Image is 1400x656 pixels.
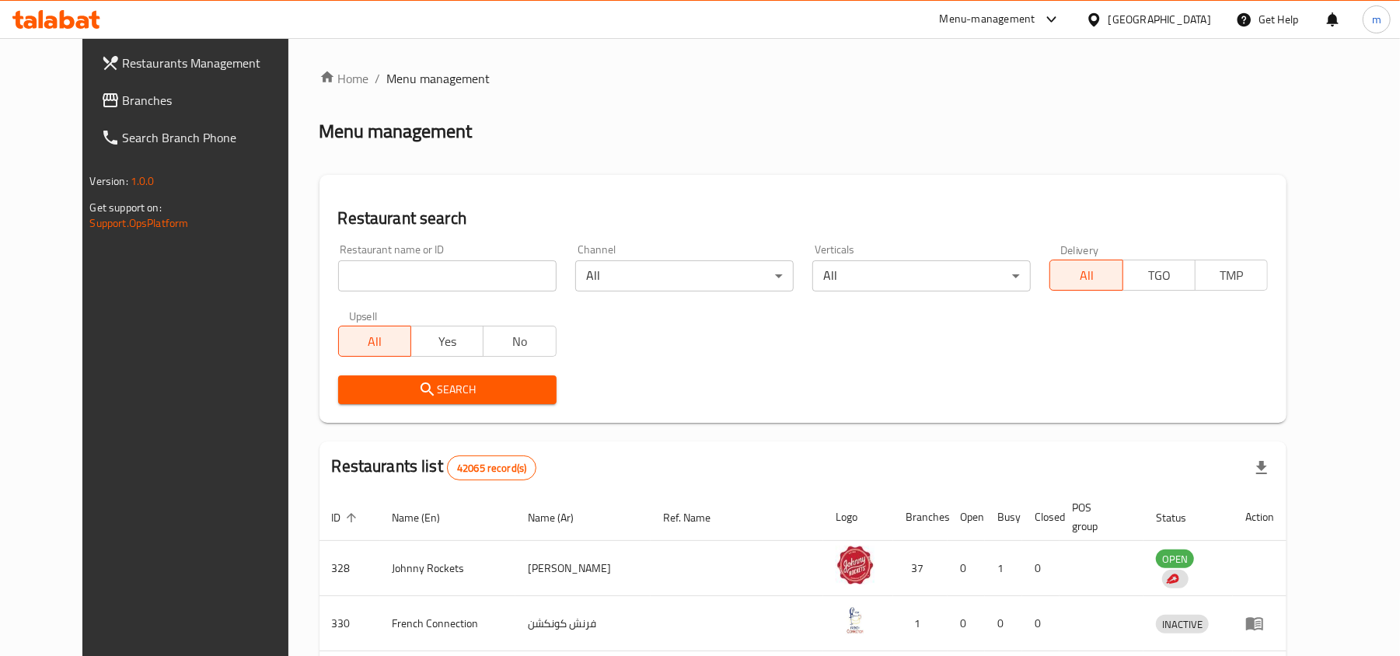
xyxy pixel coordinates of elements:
label: Upsell [349,310,378,321]
div: Total records count [447,455,536,480]
span: TGO [1129,264,1189,287]
td: [PERSON_NAME] [515,541,651,596]
span: Get support on: [90,197,162,218]
span: Yes [417,330,477,353]
div: Indicates that the vendor menu management has been moved to DH Catalog service [1162,570,1189,588]
div: Export file [1243,449,1280,487]
button: Search [338,375,557,404]
button: TGO [1122,260,1196,291]
button: All [1049,260,1122,291]
div: INACTIVE [1156,615,1209,633]
span: Restaurants Management [123,54,304,72]
th: Open [948,494,985,541]
span: Version: [90,171,128,191]
h2: Menu management [319,119,473,144]
span: Search [351,380,544,400]
h2: Restaurants list [332,455,537,480]
th: Closed [1022,494,1060,541]
td: 1 [985,541,1022,596]
label: Delivery [1060,244,1099,255]
span: All [345,330,405,353]
span: 42065 record(s) [448,461,536,476]
td: 0 [948,596,985,651]
img: Johnny Rockets [836,546,875,584]
div: All [575,260,794,291]
span: No [490,330,550,353]
td: 0 [985,596,1022,651]
span: INACTIVE [1156,616,1209,633]
div: All [812,260,1031,291]
a: Branches [89,82,316,119]
td: فرنش كونكشن [515,596,651,651]
button: Yes [410,326,484,357]
button: All [338,326,411,357]
h2: Restaurant search [338,207,1269,230]
div: OPEN [1156,550,1194,568]
img: delivery hero logo [1165,572,1179,586]
span: Branches [123,91,304,110]
img: French Connection [836,601,875,640]
span: OPEN [1156,550,1194,568]
span: Name (En) [393,508,461,527]
span: TMP [1202,264,1262,287]
th: Logo [823,494,893,541]
th: Busy [985,494,1022,541]
div: Menu-management [940,10,1035,29]
span: Menu management [387,69,491,88]
span: Ref. Name [663,508,731,527]
a: Search Branch Phone [89,119,316,156]
a: Support.OpsPlatform [90,213,189,233]
td: 0 [948,541,985,596]
button: TMP [1195,260,1268,291]
li: / [375,69,381,88]
button: No [483,326,556,357]
span: m [1372,11,1381,28]
span: Name (Ar) [528,508,594,527]
td: 330 [319,596,380,651]
span: ID [332,508,361,527]
th: Action [1233,494,1287,541]
a: Restaurants Management [89,44,316,82]
td: 0 [1022,596,1060,651]
td: 328 [319,541,380,596]
div: [GEOGRAPHIC_DATA] [1108,11,1211,28]
nav: breadcrumb [319,69,1287,88]
td: 0 [1022,541,1060,596]
span: Search Branch Phone [123,128,304,147]
th: Branches [893,494,948,541]
div: Menu [1245,614,1274,633]
input: Search for restaurant name or ID.. [338,260,557,291]
span: Status [1156,508,1206,527]
td: French Connection [380,596,516,651]
span: POS group [1072,498,1125,536]
td: 1 [893,596,948,651]
td: Johnny Rockets [380,541,516,596]
td: 37 [893,541,948,596]
span: All [1056,264,1116,287]
a: Home [319,69,369,88]
span: 1.0.0 [131,171,155,191]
